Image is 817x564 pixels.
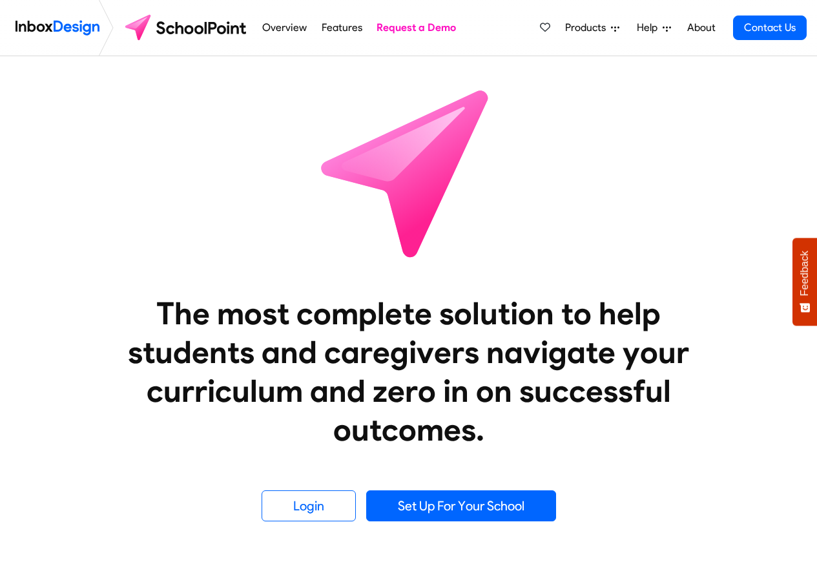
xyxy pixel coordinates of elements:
[366,490,556,521] a: Set Up For Your School
[799,251,811,296] span: Feedback
[683,15,719,41] a: About
[792,238,817,326] button: Feedback - Show survey
[632,15,676,41] a: Help
[293,56,525,289] img: icon_schoolpoint.svg
[733,16,807,40] a: Contact Us
[373,15,460,41] a: Request a Demo
[637,20,663,36] span: Help
[318,15,366,41] a: Features
[560,15,625,41] a: Products
[259,15,311,41] a: Overview
[119,12,255,43] img: schoolpoint logo
[262,490,356,521] a: Login
[565,20,611,36] span: Products
[102,294,716,449] heading: The most complete solution to help students and caregivers navigate your curriculum and zero in o...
